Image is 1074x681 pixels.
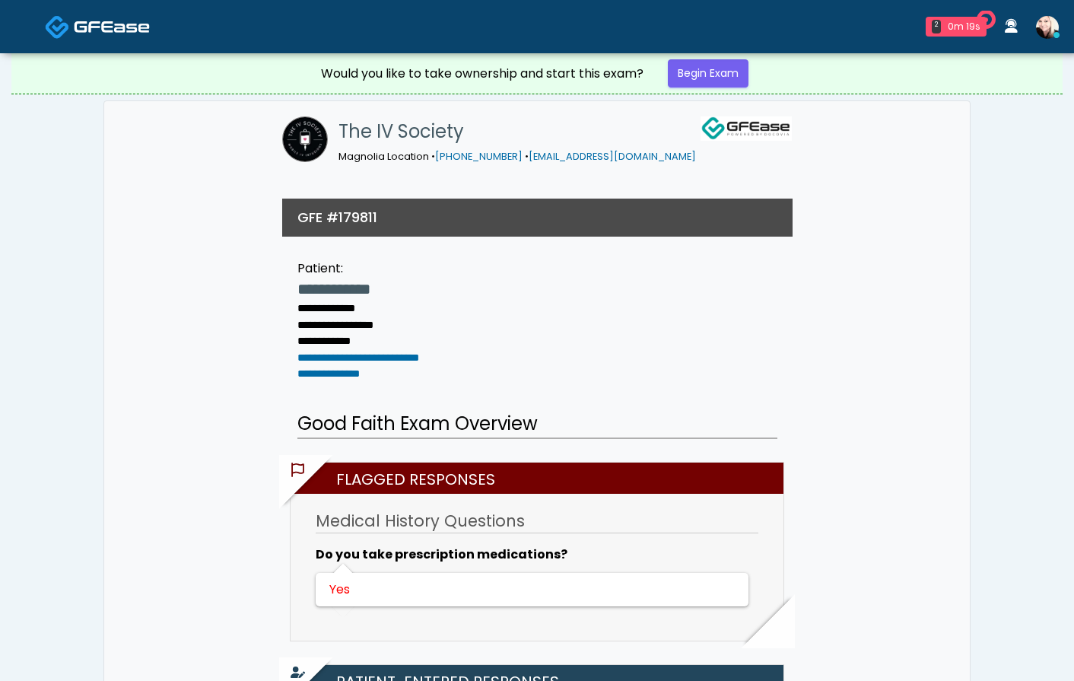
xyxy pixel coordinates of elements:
a: [PHONE_NUMBER] [435,150,523,163]
h2: Flagged Responses [298,463,783,494]
img: GFEase Logo [701,116,792,141]
div: 0m 19s [947,20,980,33]
div: 2 [932,20,941,33]
small: Magnolia Location [338,150,696,163]
h3: GFE #179811 [297,208,377,227]
img: Cynthia Petersen [1036,16,1059,39]
div: Would you like to take ownership and start this exam? [321,65,643,83]
span: • [431,150,435,163]
div: Yes [329,581,732,599]
h1: The IV Society [338,116,696,147]
img: Docovia [45,14,70,40]
a: [EMAIL_ADDRESS][DOMAIN_NAME] [529,150,696,163]
h2: Good Faith Exam Overview [297,410,777,439]
img: The IV Society [282,116,328,162]
h3: Medical History Questions [316,510,758,533]
a: Docovia [45,2,150,51]
a: 2 0m 19s [917,11,996,43]
a: Begin Exam [668,59,748,88]
b: Do you take prescription medications? [316,546,567,563]
img: Docovia [74,19,150,34]
span: • [525,150,529,163]
div: Patient: [297,259,419,278]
